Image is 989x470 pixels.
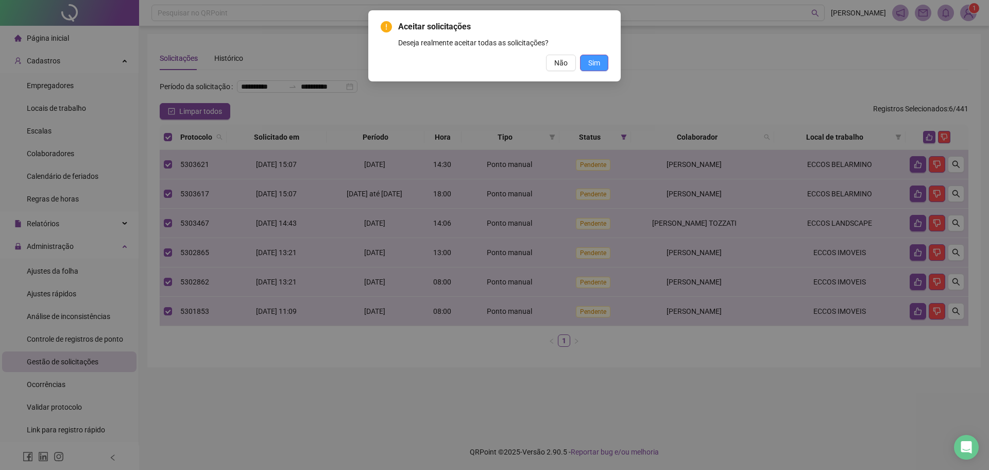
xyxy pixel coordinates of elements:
[546,55,576,71] button: Não
[954,435,979,460] div: Open Intercom Messenger
[381,21,392,32] span: exclamation-circle
[398,37,608,48] div: Deseja realmente aceitar todas as solicitações?
[588,57,600,69] span: Sim
[554,57,568,69] span: Não
[398,21,608,33] span: Aceitar solicitações
[580,55,608,71] button: Sim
